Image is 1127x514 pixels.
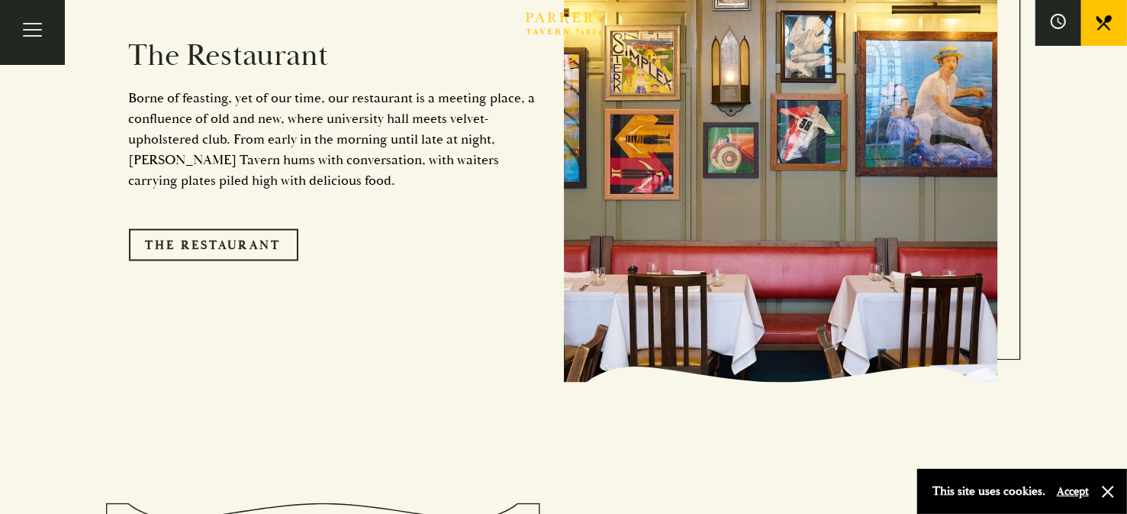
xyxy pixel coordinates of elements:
a: The Restaurant [129,229,298,261]
p: This site uses cookies. [932,480,1045,503]
button: Accept [1057,484,1089,499]
p: Borne of feasting, yet of our time, our restaurant is a meeting place, a confluence of old and ne... [129,88,541,191]
button: Close and accept [1100,484,1116,499]
h2: The Restaurant [129,37,541,74]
